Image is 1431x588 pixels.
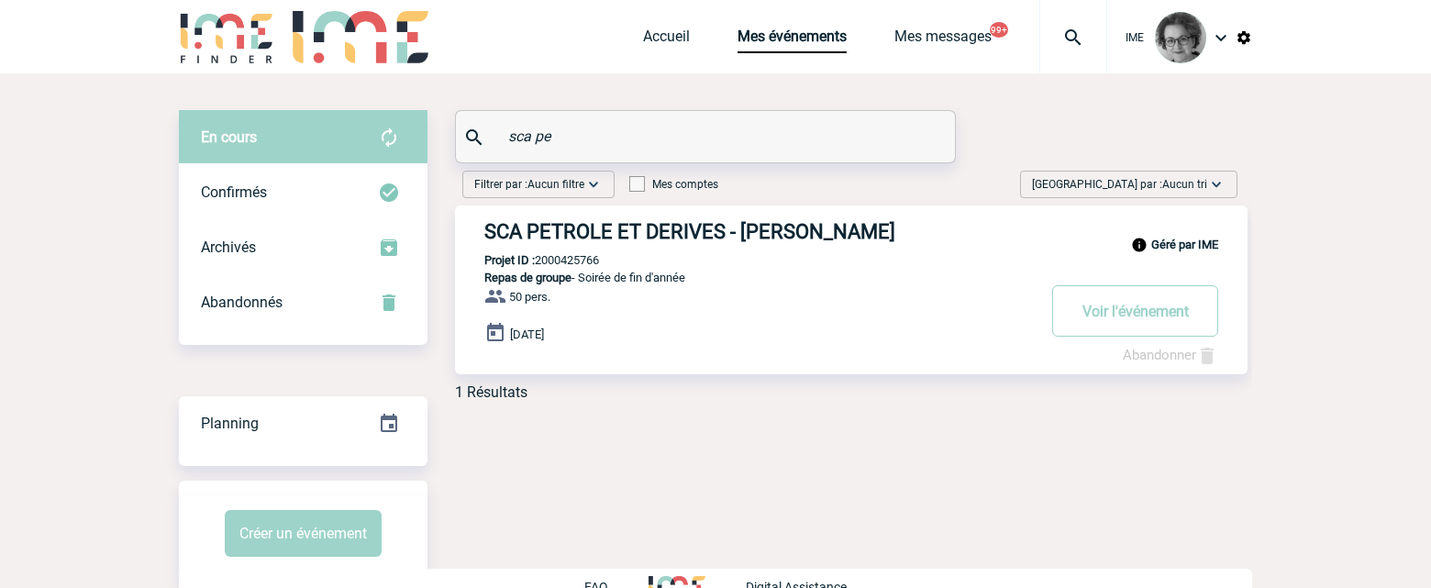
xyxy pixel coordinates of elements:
p: 2000425766 [455,253,599,267]
button: 99+ [990,22,1008,38]
div: 1 Résultats [455,383,527,401]
a: SCA PETROLE ET DERIVES - [PERSON_NAME] [455,220,1248,243]
img: 101028-0.jpg [1155,12,1206,63]
p: - Soirée de fin d'année [455,271,1035,284]
div: Retrouvez ici tous vos événements annulés [179,275,427,330]
span: Repas de groupe [484,271,571,284]
h3: SCA PETROLE ET DERIVES - [PERSON_NAME] [484,220,1035,243]
b: Géré par IME [1151,238,1218,251]
img: baseline_expand_more_white_24dp-b.png [1207,175,1226,194]
b: Projet ID : [484,253,535,267]
div: Retrouvez ici tous vos événements organisés par date et état d'avancement [179,396,427,451]
span: [DATE] [510,327,544,341]
span: Aucun tri [1162,178,1207,191]
div: Retrouvez ici tous vos évènements avant confirmation [179,110,427,165]
a: Planning [179,395,427,449]
span: Filtrer par : [474,175,584,194]
a: Mes événements [738,28,847,53]
span: IME [1126,31,1144,44]
span: 50 pers. [509,290,550,304]
span: Archivés [201,239,256,256]
img: info_black_24dp.svg [1131,237,1148,253]
span: Confirmés [201,183,267,201]
span: Aucun filtre [527,178,584,191]
span: Abandonnés [201,294,283,311]
img: baseline_expand_more_white_24dp-b.png [584,175,603,194]
span: [GEOGRAPHIC_DATA] par : [1032,175,1207,194]
span: En cours [201,128,257,146]
a: Mes messages [894,28,992,53]
a: Abandonner [1123,347,1218,363]
input: Rechercher un événement par son nom [504,123,912,150]
label: Mes comptes [629,178,718,191]
img: IME-Finder [179,11,274,63]
button: Voir l'événement [1052,285,1218,337]
div: Retrouvez ici tous les événements que vous avez décidé d'archiver [179,220,427,275]
button: Créer un événement [225,510,382,557]
span: Planning [201,415,259,432]
a: Accueil [643,28,690,53]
